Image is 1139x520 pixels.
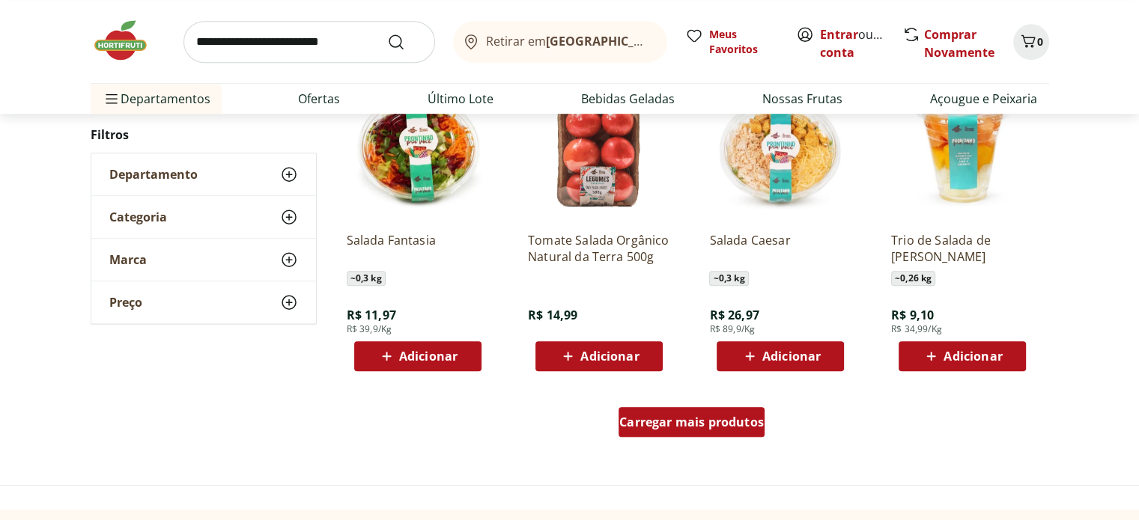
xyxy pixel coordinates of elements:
[109,167,198,182] span: Departamento
[1037,34,1043,49] span: 0
[820,26,858,43] a: Entrar
[891,232,1033,265] a: Trio de Salada de [PERSON_NAME]
[581,90,675,108] a: Bebidas Geladas
[347,232,489,265] a: Salada Fantasia
[899,341,1026,371] button: Adicionar
[91,18,165,63] img: Hortifruti
[709,27,778,57] span: Meus Favoritos
[924,26,994,61] a: Comprar Novamente
[354,341,482,371] button: Adicionar
[91,239,316,281] button: Marca
[91,153,316,195] button: Departamento
[709,307,759,323] span: R$ 26,97
[528,78,670,220] img: Tomate Salada Orgânico Natural da Terra 500g
[891,271,935,286] span: ~ 0,26 kg
[1013,24,1049,60] button: Carrinho
[820,25,887,61] span: ou
[347,307,396,323] span: R$ 11,97
[298,90,340,108] a: Ofertas
[528,232,670,265] a: Tomate Salada Orgânico Natural da Terra 500g
[709,271,748,286] span: ~ 0,3 kg
[103,81,210,117] span: Departamentos
[709,323,755,335] span: R$ 89,9/Kg
[762,350,821,362] span: Adicionar
[619,416,764,428] span: Carregar mais produtos
[535,341,663,371] button: Adicionar
[91,120,317,150] h2: Filtros
[428,90,493,108] a: Último Lote
[762,90,842,108] a: Nossas Frutas
[109,209,167,224] span: Categoria
[709,78,851,220] img: Salada Caesar
[930,90,1037,108] a: Açougue e Peixaria
[580,350,639,362] span: Adicionar
[387,33,423,51] button: Submit Search
[944,350,1002,362] span: Adicionar
[717,341,844,371] button: Adicionar
[891,323,942,335] span: R$ 34,99/Kg
[109,295,142,310] span: Preço
[183,21,435,63] input: search
[891,307,934,323] span: R$ 9,10
[91,281,316,323] button: Preço
[347,78,489,220] img: Salada Fantasia
[820,26,902,61] a: Criar conta
[619,407,765,443] a: Carregar mais produtos
[399,350,458,362] span: Adicionar
[103,81,121,117] button: Menu
[546,33,798,49] b: [GEOGRAPHIC_DATA]/[GEOGRAPHIC_DATA]
[91,196,316,238] button: Categoria
[709,232,851,265] a: Salada Caesar
[528,307,577,323] span: R$ 14,99
[453,21,667,63] button: Retirar em[GEOGRAPHIC_DATA]/[GEOGRAPHIC_DATA]
[109,252,147,267] span: Marca
[347,271,386,286] span: ~ 0,3 kg
[486,34,651,48] span: Retirar em
[685,27,778,57] a: Meus Favoritos
[891,78,1033,220] img: Trio de Salada de Frutas Cortadinho
[347,323,392,335] span: R$ 39,9/Kg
